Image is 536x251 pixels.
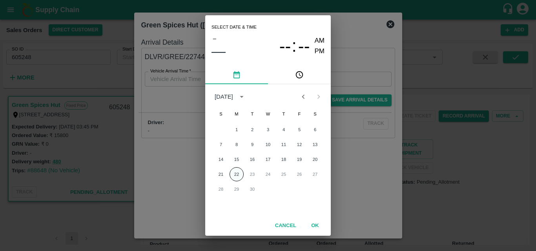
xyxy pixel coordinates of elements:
[292,106,306,122] span: Friday
[296,89,311,104] button: Previous month
[292,137,306,152] button: 12
[279,36,291,56] button: --
[211,22,257,33] span: Select date & time
[277,137,291,152] button: 11
[235,90,248,103] button: calendar view is open, switch to year view
[292,152,306,166] button: 19
[245,137,259,152] button: 9
[308,137,322,152] button: 13
[245,106,259,122] span: Tuesday
[292,36,296,56] span: :
[268,65,331,84] button: pick time
[308,123,322,137] button: 6
[261,137,275,152] button: 10
[315,46,325,57] button: PM
[272,219,299,233] button: Cancel
[211,33,218,43] button: –
[277,152,291,166] button: 18
[205,65,268,84] button: pick date
[213,33,216,43] span: –
[261,152,275,166] button: 17
[230,167,244,181] button: 22
[298,36,310,56] button: --
[308,152,322,166] button: 20
[214,167,228,181] button: 21
[261,106,275,122] span: Wednesday
[215,92,233,101] div: [DATE]
[303,219,328,233] button: OK
[292,123,306,137] button: 5
[245,123,259,137] button: 2
[277,106,291,122] span: Thursday
[230,106,244,122] span: Monday
[315,36,325,46] button: AM
[214,152,228,166] button: 14
[245,152,259,166] button: 16
[277,123,291,137] button: 4
[230,137,244,152] button: 8
[214,137,228,152] button: 7
[308,106,322,122] span: Saturday
[214,106,228,122] span: Sunday
[230,123,244,137] button: 1
[230,152,244,166] button: 15
[261,123,275,137] button: 3
[211,43,226,59] button: ––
